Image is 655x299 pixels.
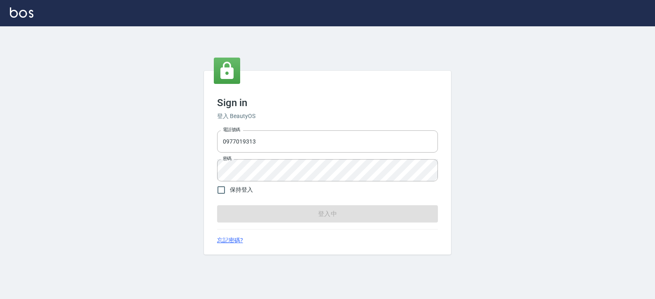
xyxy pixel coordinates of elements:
[217,97,438,109] h3: Sign in
[217,112,438,121] h6: 登入 BeautyOS
[217,236,243,245] a: 忘記密碼?
[230,185,253,194] span: 保持登入
[10,7,33,18] img: Logo
[223,155,232,162] label: 密碼
[223,127,240,133] label: 電話號碼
